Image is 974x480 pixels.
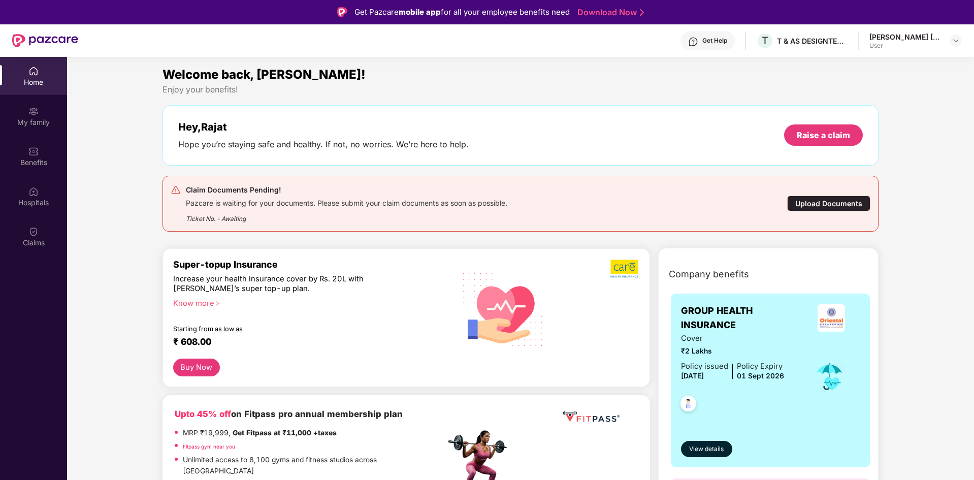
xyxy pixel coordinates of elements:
[762,35,768,47] span: T
[175,409,231,419] b: Upto 45% off
[681,346,784,357] span: ₹2 Lakhs
[399,7,441,17] strong: mobile app
[12,34,78,47] img: New Pazcare Logo
[354,6,570,18] div: Get Pazcare for all your employee benefits need
[777,36,848,46] div: T & AS DESIGNTECH SERVICES PRIVATE LIMITED
[737,372,784,380] span: 01 Sept 2026
[183,443,235,450] a: Fitpass gym near you
[869,42,940,50] div: User
[676,393,701,418] img: svg+xml;base64,PHN2ZyB4bWxucz0iaHR0cDovL3d3dy53My5vcmcvMjAwMC9zdmciIHdpZHRoPSI0OC45NDMiIGhlaWdodD...
[577,7,641,18] a: Download Now
[337,7,347,17] img: Logo
[233,429,337,437] strong: Get Fitpass at ₹11,000 +taxes
[173,325,402,332] div: Starting from as low as
[214,301,220,306] span: right
[28,146,39,156] img: svg+xml;base64,PHN2ZyBpZD0iQmVuZWZpdHMiIHhtbG5zPSJodHRwOi8vd3d3LnczLm9yZy8yMDAwL3N2ZyIgd2lkdGg9Ij...
[640,7,644,18] img: Stroke
[163,84,879,95] div: Enjoy your benefits!
[173,274,401,294] div: Increase your health insurance cover by Rs. 20L with [PERSON_NAME]’s super top-up plan.
[669,267,749,281] span: Company benefits
[173,259,445,270] div: Super-topup Insurance
[163,67,366,82] span: Welcome back, [PERSON_NAME]!
[818,304,845,332] img: insurerLogo
[813,360,846,393] img: icon
[183,429,231,437] del: MRP ₹19,999,
[171,185,181,195] img: svg+xml;base64,PHN2ZyB4bWxucz0iaHR0cDovL3d3dy53My5vcmcvMjAwMC9zdmciIHdpZHRoPSIyNCIgaGVpZ2h0PSIyNC...
[561,407,622,426] img: fppp.png
[178,139,469,150] div: Hope you’re staying safe and healthy. If not, no worries. We’re here to help.
[28,106,39,116] img: svg+xml;base64,PHN2ZyB3aWR0aD0iMjAiIGhlaWdodD0iMjAiIHZpZXdCb3g9IjAgMCAyMCAyMCIgZmlsbD0ibm9uZSIgeG...
[28,186,39,197] img: svg+xml;base64,PHN2ZyBpZD0iSG9zcGl0YWxzIiB4bWxucz0iaHR0cDovL3d3dy53My5vcmcvMjAwMC9zdmciIHdpZHRoPS...
[173,359,220,376] button: Buy Now
[183,455,445,476] p: Unlimited access to 8,100 gyms and fitness studios across [GEOGRAPHIC_DATA]
[186,208,507,223] div: Ticket No. - Awaiting
[454,260,551,358] img: svg+xml;base64,PHN2ZyB4bWxucz0iaHR0cDovL3d3dy53My5vcmcvMjAwMC9zdmciIHhtbG5zOnhsaW5rPSJodHRwOi8vd3...
[186,196,507,208] div: Pazcare is waiting for your documents. Please submit your claim documents as soon as possible.
[175,409,403,419] b: on Fitpass pro annual membership plan
[173,299,439,306] div: Know more
[689,444,724,454] span: View details
[952,37,960,45] img: svg+xml;base64,PHN2ZyBpZD0iRHJvcGRvd24tMzJ4MzIiIHhtbG5zPSJodHRwOi8vd3d3LnczLm9yZy8yMDAwL3N2ZyIgd2...
[681,333,784,344] span: Cover
[610,259,639,278] img: b5dec4f62d2307b9de63beb79f102df3.png
[688,37,698,47] img: svg+xml;base64,PHN2ZyBpZD0iSGVscC0zMngzMiIgeG1sbnM9Imh0dHA6Ly93d3cudzMub3JnLzIwMDAvc3ZnIiB3aWR0aD...
[797,130,850,141] div: Raise a claim
[787,196,870,211] div: Upload Documents
[178,121,469,133] div: Hey, Rajat
[186,184,507,196] div: Claim Documents Pending!
[681,372,704,380] span: [DATE]
[28,227,39,237] img: svg+xml;base64,PHN2ZyBpZD0iQ2xhaW0iIHhtbG5zPSJodHRwOi8vd3d3LnczLm9yZy8yMDAwL3N2ZyIgd2lkdGg9IjIwIi...
[681,441,732,457] button: View details
[869,32,940,42] div: [PERSON_NAME] [PERSON_NAME]
[681,304,802,333] span: GROUP HEALTH INSURANCE
[702,37,727,45] div: Get Help
[173,336,435,348] div: ₹ 608.00
[681,361,728,372] div: Policy issued
[28,66,39,76] img: svg+xml;base64,PHN2ZyBpZD0iSG9tZSIgeG1sbnM9Imh0dHA6Ly93d3cudzMub3JnLzIwMDAvc3ZnIiB3aWR0aD0iMjAiIG...
[737,361,784,372] div: Policy Expiry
